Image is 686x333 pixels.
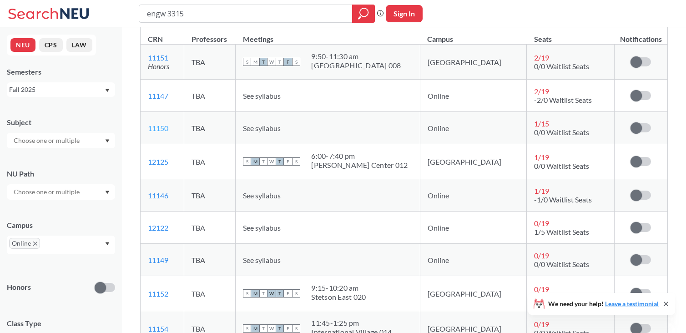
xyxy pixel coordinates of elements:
[386,5,423,22] button: Sign In
[420,276,527,311] td: [GEOGRAPHIC_DATA]
[292,58,300,66] span: S
[148,157,168,166] a: 12125
[292,289,300,298] span: S
[420,144,527,179] td: [GEOGRAPHIC_DATA]
[7,220,115,230] div: Campus
[184,244,236,276] td: TBA
[9,187,86,197] input: Choose one or multiple
[7,184,115,200] div: Dropdown arrow
[148,62,169,71] i: Honors
[534,320,549,328] span: 0 / 19
[148,324,168,333] a: 11154
[7,133,115,148] div: Dropdown arrow
[420,244,527,276] td: Online
[243,223,281,232] span: See syllabus
[243,124,281,132] span: See syllabus
[311,151,408,161] div: 6:00 - 7:40 pm
[184,45,236,80] td: TBA
[7,67,115,77] div: Semesters
[420,80,527,112] td: Online
[33,242,37,246] svg: X to remove pill
[420,212,527,244] td: Online
[534,161,589,170] span: 0/0 Waitlist Seats
[534,87,549,96] span: 2 / 19
[146,6,346,21] input: Class, professor, course number, "phrase"
[10,38,35,52] button: NEU
[534,260,589,268] span: 0/0 Waitlist Seats
[184,179,236,212] td: TBA
[311,293,366,302] div: Stetson East 020
[148,289,168,298] a: 11152
[7,117,115,127] div: Subject
[243,91,281,100] span: See syllabus
[184,276,236,311] td: TBA
[292,324,300,333] span: S
[311,283,366,293] div: 9:15 - 10:20 am
[267,58,276,66] span: W
[284,157,292,166] span: F
[184,212,236,244] td: TBA
[259,157,267,166] span: T
[251,157,259,166] span: M
[105,242,110,246] svg: Dropdown arrow
[7,169,115,179] div: NU Path
[148,53,168,62] a: 11151
[243,289,251,298] span: S
[105,191,110,194] svg: Dropdown arrow
[534,153,549,161] span: 1 / 19
[148,124,168,132] a: 11150
[534,251,549,260] span: 0 / 19
[534,285,549,293] span: 0 / 19
[7,236,115,254] div: OnlineX to remove pillDropdown arrow
[527,25,615,45] th: Seats
[243,157,251,166] span: S
[311,318,392,328] div: 11:45 - 1:25 pm
[420,112,527,144] td: Online
[534,53,549,62] span: 2 / 19
[276,157,284,166] span: T
[267,289,276,298] span: W
[311,161,408,170] div: [PERSON_NAME] Center 012
[267,157,276,166] span: W
[605,300,659,308] a: Leave a testimonial
[534,227,589,236] span: 1/5 Waitlist Seats
[184,80,236,112] td: TBA
[284,289,292,298] span: F
[534,128,589,136] span: 0/0 Waitlist Seats
[105,89,110,92] svg: Dropdown arrow
[276,324,284,333] span: T
[243,256,281,264] span: See syllabus
[534,119,549,128] span: 1 / 15
[311,61,401,70] div: [GEOGRAPHIC_DATA] 008
[243,324,251,333] span: S
[534,219,549,227] span: 0 / 19
[39,38,63,52] button: CPS
[420,179,527,212] td: Online
[259,289,267,298] span: T
[311,52,401,61] div: 9:50 - 11:30 am
[7,318,115,328] span: Class Type
[148,191,168,200] a: 11146
[148,223,168,232] a: 12122
[534,187,549,195] span: 1 / 19
[534,62,589,71] span: 0/0 Waitlist Seats
[236,25,420,45] th: Meetings
[358,7,369,20] svg: magnifying glass
[548,301,659,307] span: We need your help!
[259,58,267,66] span: T
[243,58,251,66] span: S
[7,282,31,293] p: Honors
[276,289,284,298] span: T
[9,85,104,95] div: Fall 2025
[184,144,236,179] td: TBA
[148,34,163,44] div: CRN
[9,238,40,249] span: OnlineX to remove pill
[267,324,276,333] span: W
[251,324,259,333] span: M
[148,256,168,264] a: 11149
[251,58,259,66] span: M
[420,45,527,80] td: [GEOGRAPHIC_DATA]
[420,25,527,45] th: Campus
[352,5,375,23] div: magnifying glass
[184,112,236,144] td: TBA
